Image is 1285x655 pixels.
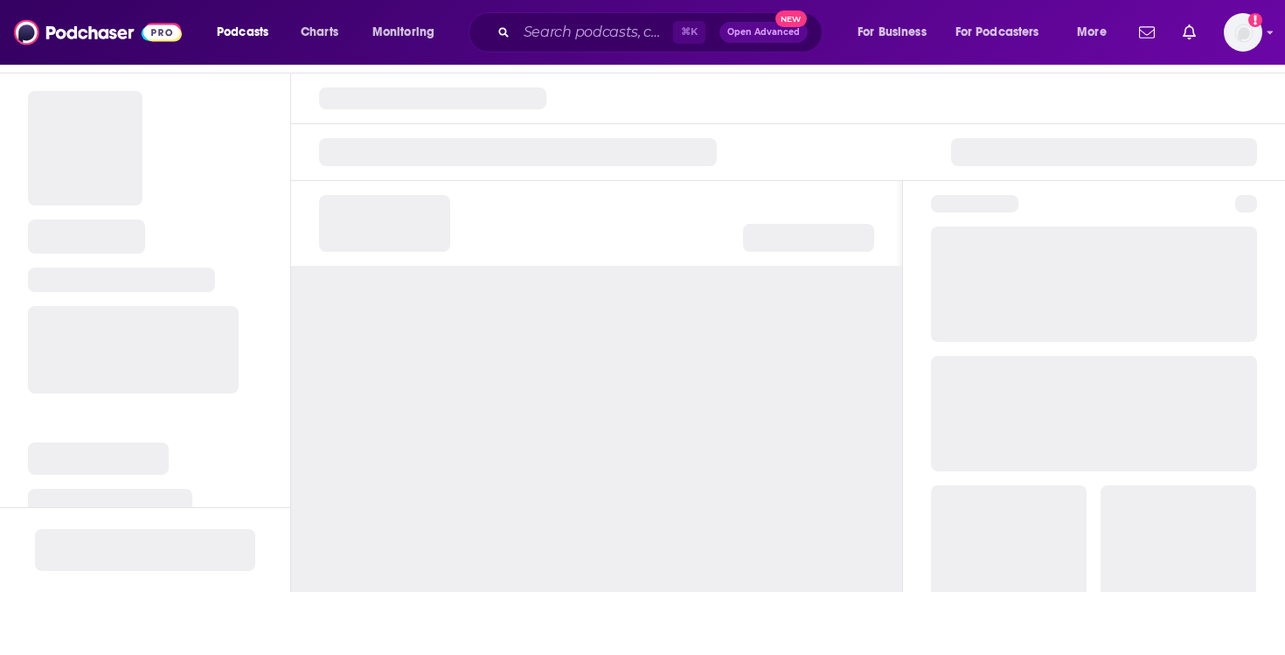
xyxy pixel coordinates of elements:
[858,20,927,45] span: For Business
[1248,13,1262,27] svg: Add a profile image
[517,18,673,46] input: Search podcasts, credits, & more...
[205,18,291,46] button: open menu
[845,18,948,46] button: open menu
[485,12,839,52] div: Search podcasts, credits, & more...
[1224,13,1262,52] img: User Profile
[360,18,457,46] button: open menu
[1132,17,1162,47] a: Show notifications dropdown
[372,20,434,45] span: Monitoring
[673,21,705,44] span: ⌘ K
[727,28,800,37] span: Open Advanced
[1224,13,1262,52] button: Show profile menu
[14,16,182,49] img: Podchaser - Follow, Share and Rate Podcasts
[944,18,1065,46] button: open menu
[719,22,808,43] button: Open AdvancedNew
[301,20,338,45] span: Charts
[775,10,807,27] span: New
[1176,17,1203,47] a: Show notifications dropdown
[1077,20,1107,45] span: More
[1065,18,1129,46] button: open menu
[1224,13,1262,52] span: Logged in as ereardon
[217,20,268,45] span: Podcasts
[955,20,1039,45] span: For Podcasters
[289,18,349,46] a: Charts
